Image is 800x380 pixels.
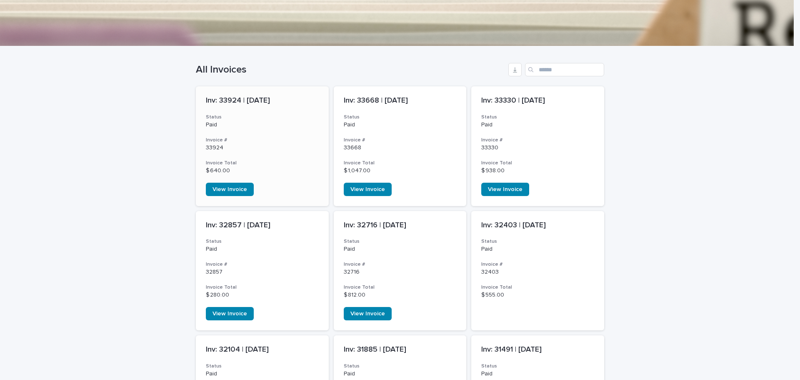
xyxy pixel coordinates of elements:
h3: Status [344,363,457,370]
p: Inv: 31491 | [DATE] [481,345,594,355]
p: Inv: 32857 | [DATE] [206,221,319,230]
h3: Status [481,363,594,370]
h3: Invoice # [344,137,457,143]
h3: Invoice # [481,137,594,143]
p: Inv: 31885 | [DATE] [344,345,457,355]
a: View Invoice [481,183,529,196]
p: Inv: 32403 | [DATE] [481,221,594,230]
p: $ 280.00 [206,292,319,299]
p: Paid [344,370,457,377]
p: Paid [481,370,594,377]
p: $ 640.00 [206,167,319,174]
p: Inv: 33924 | [DATE] [206,96,319,106]
a: Inv: 32857 | [DATE]StatusPaidInvoice #32857Invoice Total$ 280.00View Invoice [196,211,329,331]
span: View Invoice [212,311,247,317]
p: Paid [206,121,319,128]
p: Paid [481,246,594,253]
span: View Invoice [212,186,247,192]
h3: Status [481,114,594,121]
h3: Status [344,238,457,245]
span: View Invoice [488,186,522,192]
h3: Invoice Total [206,284,319,291]
h3: Status [206,114,319,121]
h3: Status [206,363,319,370]
p: 33668 [344,144,457,151]
p: Paid [481,121,594,128]
h3: Invoice Total [481,284,594,291]
h3: Invoice Total [206,160,319,166]
a: View Invoice [344,307,392,320]
h3: Invoice Total [344,284,457,291]
p: Paid [344,121,457,128]
a: Inv: 33668 | [DATE]StatusPaidInvoice #33668Invoice Total$ 1,047.00View Invoice [334,86,467,206]
a: View Invoice [344,183,392,196]
p: 33924 [206,144,319,151]
span: View Invoice [350,311,385,317]
a: Inv: 32716 | [DATE]StatusPaidInvoice #32716Invoice Total$ 812.00View Invoice [334,211,467,331]
a: Inv: 33330 | [DATE]StatusPaidInvoice #33330Invoice Total$ 938.00View Invoice [471,86,604,206]
p: Paid [344,246,457,253]
h3: Invoice # [481,261,594,268]
p: Paid [206,246,319,253]
h3: Invoice # [206,261,319,268]
p: $ 1,047.00 [344,167,457,174]
a: Inv: 33924 | [DATE]StatusPaidInvoice #33924Invoice Total$ 640.00View Invoice [196,86,329,206]
h3: Invoice Total [344,160,457,166]
p: $ 812.00 [344,292,457,299]
a: Inv: 32403 | [DATE]StatusPaidInvoice #32403Invoice Total$ 555.00 [471,211,604,331]
a: View Invoice [206,183,254,196]
p: Paid [206,370,319,377]
p: Inv: 32716 | [DATE] [344,221,457,230]
p: Inv: 33330 | [DATE] [481,96,594,106]
p: 32716 [344,269,457,276]
p: 33330 [481,144,594,151]
a: View Invoice [206,307,254,320]
span: View Invoice [350,186,385,192]
h3: Invoice Total [481,160,594,166]
h3: Invoice # [206,137,319,143]
h3: Invoice # [344,261,457,268]
input: Search [525,63,604,76]
h3: Status [206,238,319,245]
h3: Status [481,238,594,245]
p: $ 555.00 [481,292,594,299]
h1: All Invoices [196,64,505,76]
p: 32403 [481,269,594,276]
p: 32857 [206,269,319,276]
p: Inv: 32104 | [DATE] [206,345,319,355]
h3: Status [344,114,457,121]
p: $ 938.00 [481,167,594,174]
p: Inv: 33668 | [DATE] [344,96,457,106]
